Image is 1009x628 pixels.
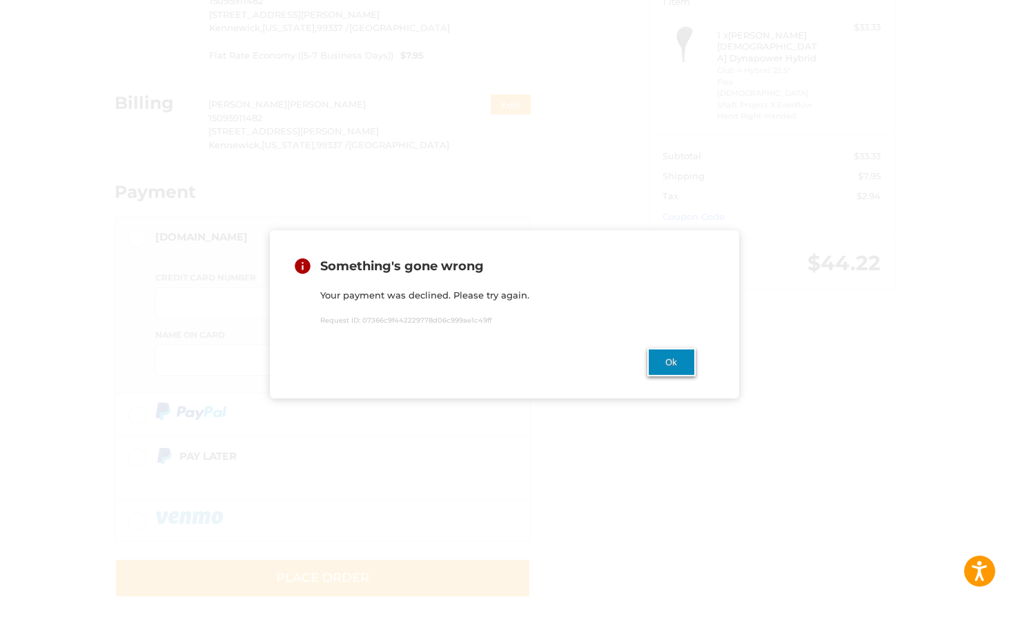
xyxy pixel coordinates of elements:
[320,259,484,274] span: Something's gone wrong
[362,316,491,324] span: 07366c9f442229778d06c999ae1c49ff
[320,289,696,303] p: Your payment was declined. Please try again.
[320,316,360,324] span: Request ID:
[647,348,696,376] button: Ok
[895,591,1009,628] iframe: Google Customer Reviews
